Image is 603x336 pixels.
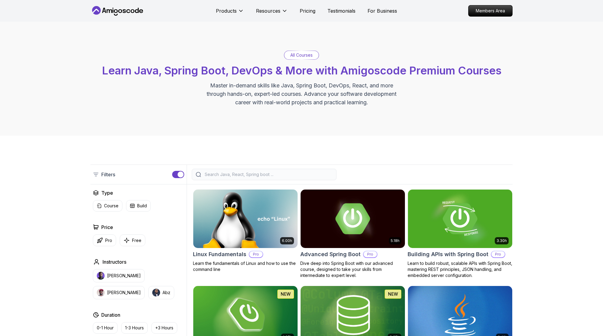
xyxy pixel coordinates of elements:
[121,322,148,334] button: 1-3 Hours
[102,64,501,77] span: Learn Java, Spring Boot, DevOps & More with Amigoscode Premium Courses
[497,238,507,243] p: 3.30h
[290,52,313,58] p: All Courses
[101,311,120,319] h2: Duration
[93,234,116,246] button: Pro
[301,190,405,248] img: Advanced Spring Boot card
[193,250,246,259] h2: Linux Fundamentals
[105,237,112,243] p: Pro
[125,325,144,331] p: 1-3 Hours
[216,7,244,19] button: Products
[97,325,114,331] p: 0-1 Hour
[388,291,398,297] p: NEW
[468,5,513,17] a: Members Area
[193,189,298,272] a: Linux Fundamentals card6.00hLinux FundamentalsProLearn the fundamentals of Linux and how to use t...
[300,7,315,14] a: Pricing
[408,250,488,259] h2: Building APIs with Spring Boot
[148,286,174,299] button: instructor imgAbz
[282,238,292,243] p: 6.00h
[300,189,405,278] a: Advanced Spring Boot card5.18hAdvanced Spring BootProDive deep into Spring Boot with our advanced...
[216,7,237,14] p: Products
[469,5,512,16] p: Members Area
[300,250,361,259] h2: Advanced Spring Boot
[155,325,173,331] p: +3 Hours
[93,200,122,212] button: Course
[126,200,151,212] button: Build
[327,7,355,14] a: Testimonials
[137,203,147,209] p: Build
[93,269,145,282] button: instructor img[PERSON_NAME]
[204,171,333,177] input: Search Java, React, Spring boot ...
[101,171,115,178] p: Filters
[120,234,145,246] button: Free
[200,81,403,107] p: Master in-demand skills like Java, Spring Boot, DevOps, React, and more through hands-on, expert-...
[152,289,160,297] img: instructor img
[193,190,298,248] img: Linux Fundamentals card
[107,273,141,279] p: [PERSON_NAME]
[107,290,141,296] p: [PERSON_NAME]
[97,272,105,280] img: instructor img
[408,260,513,278] p: Learn to build robust, scalable APIs with Spring Boot, mastering REST principles, JSON handling, ...
[97,289,105,297] img: instructor img
[256,7,288,19] button: Resources
[132,237,141,243] p: Free
[368,7,397,14] a: For Business
[256,7,280,14] p: Resources
[391,238,399,243] p: 5.18h
[491,251,505,257] p: Pro
[408,189,513,278] a: Building APIs with Spring Boot card3.30hBuilding APIs with Spring BootProLearn to build robust, s...
[101,189,113,196] h2: Type
[93,286,145,299] button: instructor img[PERSON_NAME]
[300,260,405,278] p: Dive deep into Spring Boot with our advanced course, designed to take your skills from intermedia...
[151,322,177,334] button: +3 Hours
[163,290,170,296] p: Abz
[364,251,377,257] p: Pro
[249,251,263,257] p: Pro
[101,224,113,231] h2: Price
[408,190,512,248] img: Building APIs with Spring Boot card
[281,291,291,297] p: NEW
[103,258,126,265] h2: Instructors
[93,322,118,334] button: 0-1 Hour
[193,260,298,272] p: Learn the fundamentals of Linux and how to use the command line
[104,203,118,209] p: Course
